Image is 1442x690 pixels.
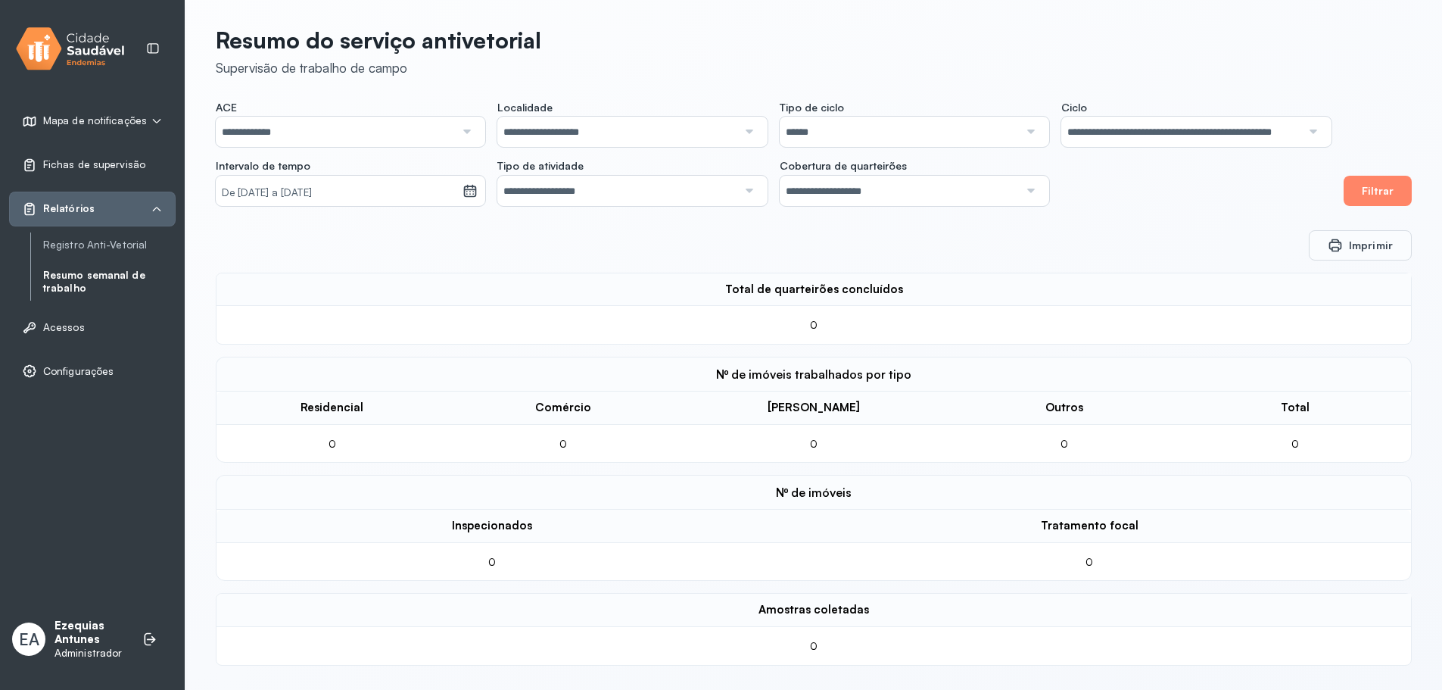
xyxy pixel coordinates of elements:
span: Ciclo [1061,101,1087,114]
div: 0 [776,639,852,653]
div: 0 [525,437,601,451]
span: EA [19,629,39,649]
div: Total de quarteirões concluídos [229,283,1399,297]
span: Intervalo de tempo [216,159,310,173]
div: 0 [1257,437,1333,451]
span: ACE [216,101,237,114]
a: Registro Anti-Vetorial [43,236,176,254]
div: 0 [1026,437,1102,451]
div: Supervisão de trabalho de campo [216,60,541,76]
p: Ezequias Antunes [55,619,127,648]
div: Nº de imóveis trabalhados por tipo [216,357,1412,391]
span: Cobertura de quarteirões [780,159,907,173]
div: Tratamento focal [780,519,1399,533]
span: Tipo de atividade [497,159,584,173]
span: Acessos [43,321,85,334]
button: Filtrar [1344,176,1412,206]
span: Tipo de ciclo [780,101,844,114]
div: 0 [776,437,852,451]
span: Fichas de supervisão [43,158,145,171]
span: Mapa de notificações [43,114,147,127]
small: De [DATE] a [DATE] [222,186,456,201]
a: Resumo semanal de trabalho [43,269,176,295]
div: Residencial [229,401,435,415]
button: Imprimir [1309,230,1412,261]
p: Resumo do serviço antivetorial [216,27,541,54]
div: Inspecionados [229,519,755,533]
div: Nº de imóveis [216,475,1412,509]
a: Acessos [22,320,163,335]
a: Registro Anti-Vetorial [43,239,176,251]
div: [PERSON_NAME] [691,401,936,415]
a: Fichas de supervisão [22,158,163,173]
div: 0 [1051,555,1127,569]
div: 0 [294,437,370,451]
div: 0 [454,555,530,569]
img: logo.svg [16,24,125,73]
p: Administrador [55,647,127,660]
span: Configurações [43,365,114,378]
div: Total [1192,401,1399,415]
a: Configurações [22,364,163,379]
div: Comércio [459,401,666,415]
div: 0 [776,318,852,332]
div: Amostras coletadas [229,603,1399,617]
span: Relatórios [43,202,95,215]
a: Resumo semanal de trabalho [43,266,176,298]
div: Outros [961,401,1167,415]
span: Localidade [497,101,553,114]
